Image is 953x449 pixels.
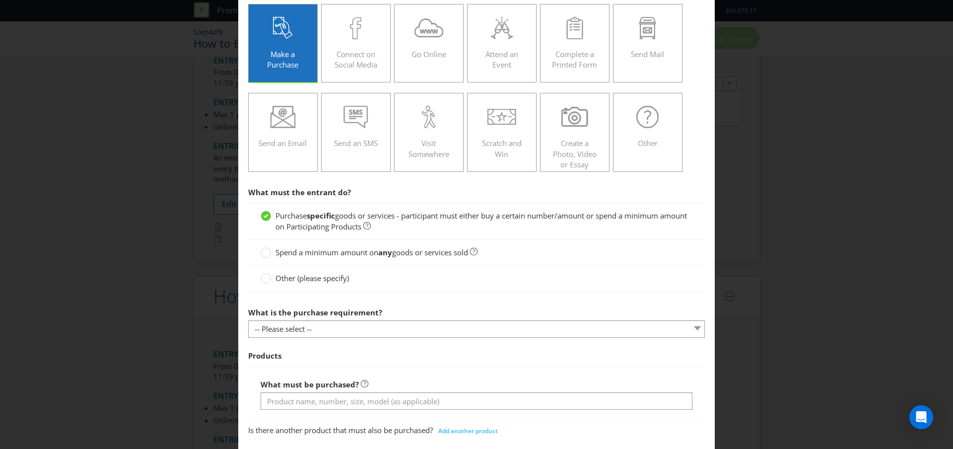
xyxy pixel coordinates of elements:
[392,247,468,257] span: goods or services sold
[275,211,307,221] span: Purchase
[261,392,692,410] input: Product name, number, size, model (as applicable)
[378,247,392,257] strong: any
[248,425,433,435] span: Is there another product that must also be purchased?
[408,138,449,158] span: Visit Somewhere
[275,247,378,257] span: Spend a minimum amount on
[482,138,522,158] span: Scratch and Win
[248,307,382,317] span: What is the purchase requirement?
[485,49,518,70] span: Attend an Event
[553,138,597,169] span: Create a Photo, Video or Essay
[248,187,351,197] span: What must the entrant do?
[307,211,335,221] strong: specific
[261,379,359,389] span: What must be purchased?
[638,138,658,148] span: Other
[909,405,933,429] div: Open Intercom Messenger
[411,49,446,59] span: Go Online
[267,49,298,70] span: Make a Purchase
[248,351,281,361] span: Products
[275,211,687,231] span: goods or services - participant must either buy a certain number/amount or spend a minimum amount...
[334,138,378,148] span: Send an SMS
[335,49,377,70] span: Connect on Social Media
[438,427,498,435] span: Add another product
[259,138,307,148] span: Send an Email
[631,49,664,59] span: Send Mail
[275,273,349,283] span: Other (please specify)
[433,424,503,439] button: Add another product
[552,49,597,70] span: Complete a Printed Form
